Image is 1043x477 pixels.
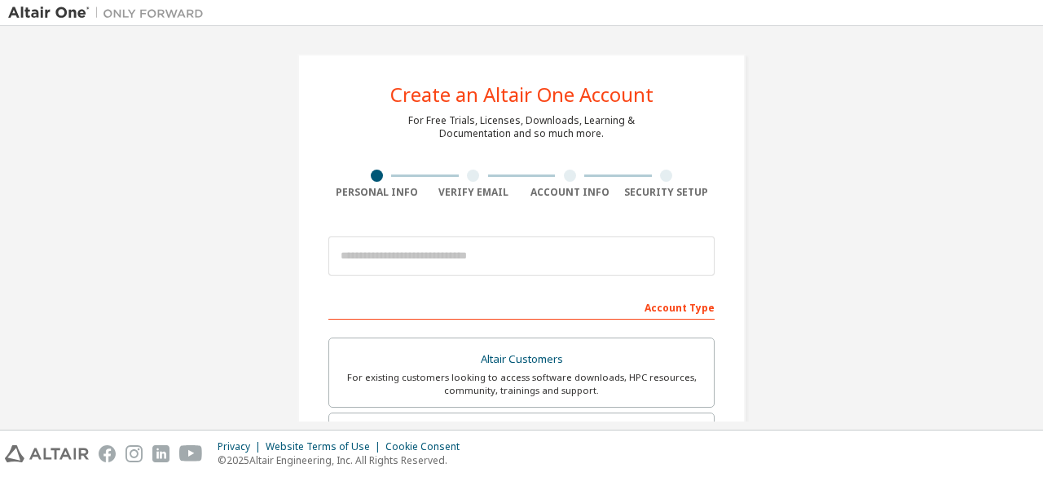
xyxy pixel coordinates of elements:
div: Verify Email [425,186,522,199]
img: youtube.svg [179,445,203,462]
div: Website Terms of Use [266,440,385,453]
img: Altair One [8,5,212,21]
div: For Free Trials, Licenses, Downloads, Learning & Documentation and so much more. [408,114,635,140]
div: Security Setup [618,186,715,199]
div: Cookie Consent [385,440,469,453]
div: Account Type [328,294,715,320]
div: Personal Info [328,186,425,199]
div: Account Info [521,186,618,199]
img: instagram.svg [125,445,143,462]
img: linkedin.svg [152,445,169,462]
div: Create an Altair One Account [390,85,654,104]
img: altair_logo.svg [5,445,89,462]
div: Privacy [218,440,266,453]
div: Altair Customers [339,348,704,371]
div: For existing customers looking to access software downloads, HPC resources, community, trainings ... [339,371,704,397]
img: facebook.svg [99,445,116,462]
p: © 2025 Altair Engineering, Inc. All Rights Reserved. [218,453,469,467]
